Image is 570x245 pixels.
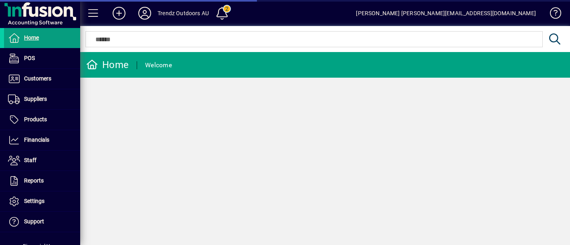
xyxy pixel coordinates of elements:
span: Suppliers [24,96,47,102]
a: Staff [4,151,80,171]
span: Financials [24,137,49,143]
a: Customers [4,69,80,89]
a: Suppliers [4,89,80,109]
span: Reports [24,177,44,184]
a: POS [4,48,80,68]
a: Support [4,212,80,232]
a: Products [4,110,80,130]
a: Reports [4,171,80,191]
a: Settings [4,191,80,211]
a: Knowledge Base [544,2,560,28]
div: Welcome [145,59,172,72]
span: Settings [24,198,44,204]
span: Staff [24,157,36,163]
a: Financials [4,130,80,150]
span: Home [24,34,39,41]
div: [PERSON_NAME] [PERSON_NAME][EMAIL_ADDRESS][DOMAIN_NAME] [356,7,536,20]
span: Products [24,116,47,122]
span: POS [24,55,35,61]
button: Add [106,6,132,20]
div: Trendz Outdoors AU [158,7,209,20]
button: Profile [132,6,158,20]
div: Home [86,58,129,71]
span: Support [24,218,44,225]
span: Customers [24,75,51,82]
